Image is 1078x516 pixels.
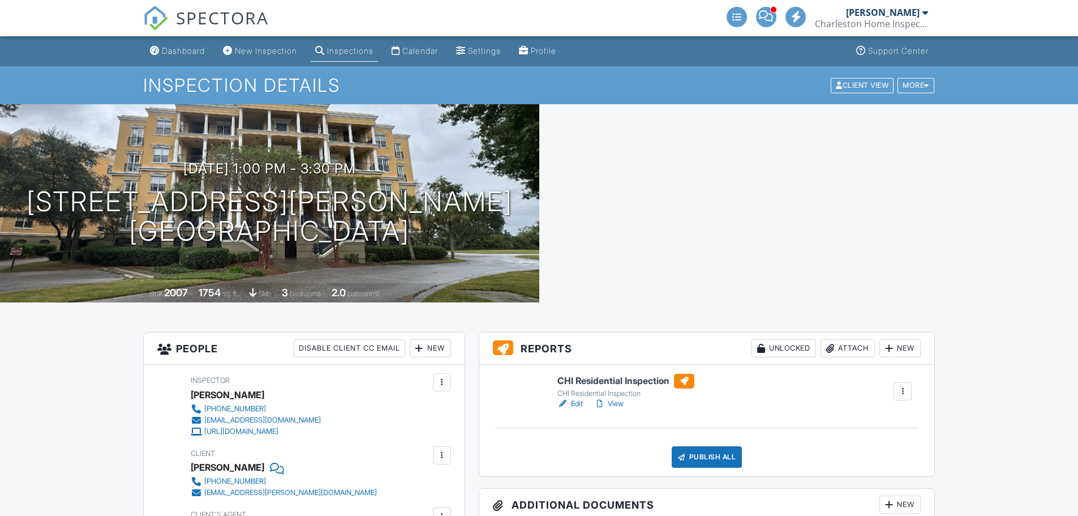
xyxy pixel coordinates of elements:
[176,6,269,29] span: SPECTORA
[191,386,264,403] div: [PERSON_NAME]
[846,7,920,18] div: [PERSON_NAME]
[347,289,380,298] span: bathrooms
[162,46,205,56] div: Dashboard
[879,339,921,357] div: New
[294,339,405,357] div: Disable Client CC Email
[150,289,162,298] span: Built
[594,398,624,410] a: View
[199,287,221,298] div: 1754
[327,46,373,56] div: Inspections
[290,289,321,298] span: bedrooms
[402,46,438,56] div: Calendar
[452,41,505,62] a: Settings
[143,75,935,95] h1: Inspection Details
[311,41,378,62] a: Inspections
[557,374,694,399] a: CHI Residential Inspection CHI Residential Inspection
[479,332,935,365] h3: Reports
[410,339,451,357] div: New
[145,41,209,62] a: Dashboard
[164,287,188,298] div: 2007
[183,161,356,176] h3: [DATE] 1:00 pm - 3:30 pm
[815,18,928,29] div: Charleston Home Inspection
[332,287,346,298] div: 2.0
[204,427,278,436] div: [URL][DOMAIN_NAME]
[282,287,288,298] div: 3
[514,41,561,62] a: Profile
[222,289,238,298] span: sq. ft.
[191,415,321,426] a: [EMAIL_ADDRESS][DOMAIN_NAME]
[897,78,934,93] div: More
[144,332,465,365] h3: People
[191,376,230,385] span: Inspector
[868,46,929,56] div: Support Center
[191,449,215,458] span: Client
[672,446,742,468] div: Publish All
[143,6,168,31] img: The Best Home Inspection Software - Spectora
[468,46,501,56] div: Settings
[387,41,443,62] a: Calendar
[204,416,321,425] div: [EMAIL_ADDRESS][DOMAIN_NAME]
[821,339,875,357] div: Attach
[204,477,266,486] div: [PHONE_NUMBER]
[830,80,896,89] a: Client View
[751,339,816,357] div: Unlocked
[831,78,894,93] div: Client View
[191,487,377,498] a: [EMAIL_ADDRESS][PERSON_NAME][DOMAIN_NAME]
[27,187,513,247] h1: [STREET_ADDRESS][PERSON_NAME] [GEOGRAPHIC_DATA]
[204,404,266,413] div: [PHONE_NUMBER]
[852,41,933,62] a: Support Center
[879,496,921,514] div: New
[557,398,583,410] a: Edit
[191,426,321,437] a: [URL][DOMAIN_NAME]
[557,389,694,398] div: CHI Residential Inspection
[557,374,694,389] h6: CHI Residential Inspection
[143,15,269,39] a: SPECTORA
[259,289,271,298] span: slab
[191,403,321,415] a: [PHONE_NUMBER]
[191,459,264,476] div: [PERSON_NAME]
[204,488,377,497] div: [EMAIL_ADDRESS][PERSON_NAME][DOMAIN_NAME]
[531,46,556,56] div: Profile
[191,476,377,487] a: [PHONE_NUMBER]
[218,41,302,62] a: New Inspection
[235,46,297,56] div: New Inspection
